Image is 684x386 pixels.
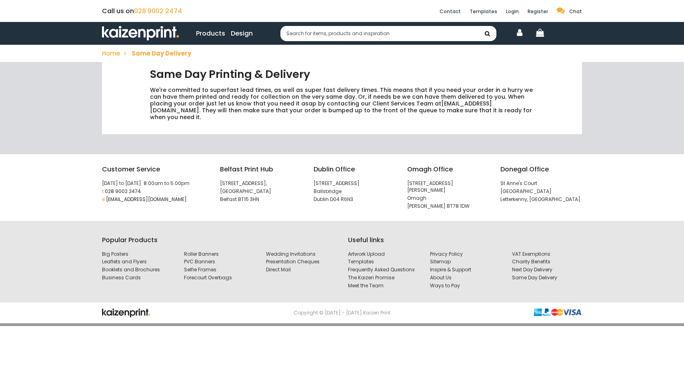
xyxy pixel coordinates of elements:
[220,196,302,203] p: Belfast BT15 3HN
[512,251,582,258] a: VAT Exemptions
[102,180,208,187] p: [DATE] to [DATE]: 8.00am to 5.00pm
[407,180,489,194] p: [STREET_ADDRESS][PERSON_NAME]
[134,6,182,16] a: 028 9002 2474
[528,8,548,15] a: Register
[102,267,172,273] a: Booklets and Brochures
[266,308,418,317] p: Copyright © [DATE] - [DATE] Kaizen Print
[500,164,582,174] strong: Donegal Office
[430,275,500,281] a: About Us
[266,259,336,265] a: Presentation Cheques
[220,164,302,174] strong: Belfast Print Hub
[102,275,172,281] a: Business Cards
[348,283,418,289] a: Meet the Team
[430,267,500,273] a: Inspire & Support
[106,196,187,203] a: [EMAIL_ADDRESS][DOMAIN_NAME]
[150,68,534,81] h2: Same Day Printing & Delivery
[102,235,158,245] strong: Popular Products
[314,188,395,195] p: Ballsbridge
[430,283,500,289] a: Ways to Pay
[506,8,519,15] a: Login
[407,164,489,174] strong: Omagh Office
[102,308,150,318] img: kaizen print
[500,196,582,203] p: Letterkenny, [GEOGRAPHIC_DATA]
[569,8,582,15] span: Chat
[500,180,582,187] p: St Anne's Court
[231,28,253,38] a: Design
[105,188,141,195] a: 028 9002 2474
[184,267,254,273] a: Selfie Frames
[407,195,489,202] p: Omagh
[512,267,582,273] a: Next Day Delivery
[102,22,179,45] a: Kaizen Print - We print for businesses who want results!
[220,188,302,195] p: [GEOGRAPHIC_DATA]
[557,8,582,15] a: Chat
[512,259,582,265] a: Charity Benefits
[512,275,582,281] a: Same Day Delivery
[348,235,384,245] strong: Useful links
[150,87,534,120] p: We're committed to superfast lead times, as well as super fast delivery times. This means that if...
[430,251,500,258] a: Privacy Policy
[102,251,172,258] a: Big Posters
[102,259,172,265] a: Leaflets and Flyers
[102,49,120,58] a: Home
[348,259,418,265] a: Templates
[440,8,461,15] a: Contact
[184,251,254,258] a: Roller Banners
[348,275,418,281] a: The Kaizen Promise
[184,259,254,265] a: PVC Banners
[266,267,336,273] a: Direct Mail
[314,196,395,203] p: Dublin D04 R6N3
[102,164,208,174] strong: Customer Service
[184,275,254,281] a: Forecourt Overbags
[102,6,254,16] div: Call us on
[132,49,191,58] span: Same Day Delivery
[196,28,225,38] a: Products
[407,203,489,210] p: [PERSON_NAME] BT78 1DW
[102,196,106,203] span: e:
[534,308,582,316] img: Kaizen Print - Booklets, Brochures & Banners
[500,188,582,195] p: [GEOGRAPHIC_DATA]
[102,188,105,195] span: t:
[220,180,302,187] p: [STREET_ADDRESS],
[348,267,418,273] a: Frequently Asked Questions
[430,259,500,265] a: Sitemap
[470,8,497,15] a: Templates
[102,26,179,41] img: Kaizen Print - We print for businesses who want results!
[314,180,395,187] p: [STREET_ADDRESS]
[348,251,418,258] a: Artwork Upload
[266,251,336,258] a: Wedding Invitations
[314,164,395,174] strong: Dublin Office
